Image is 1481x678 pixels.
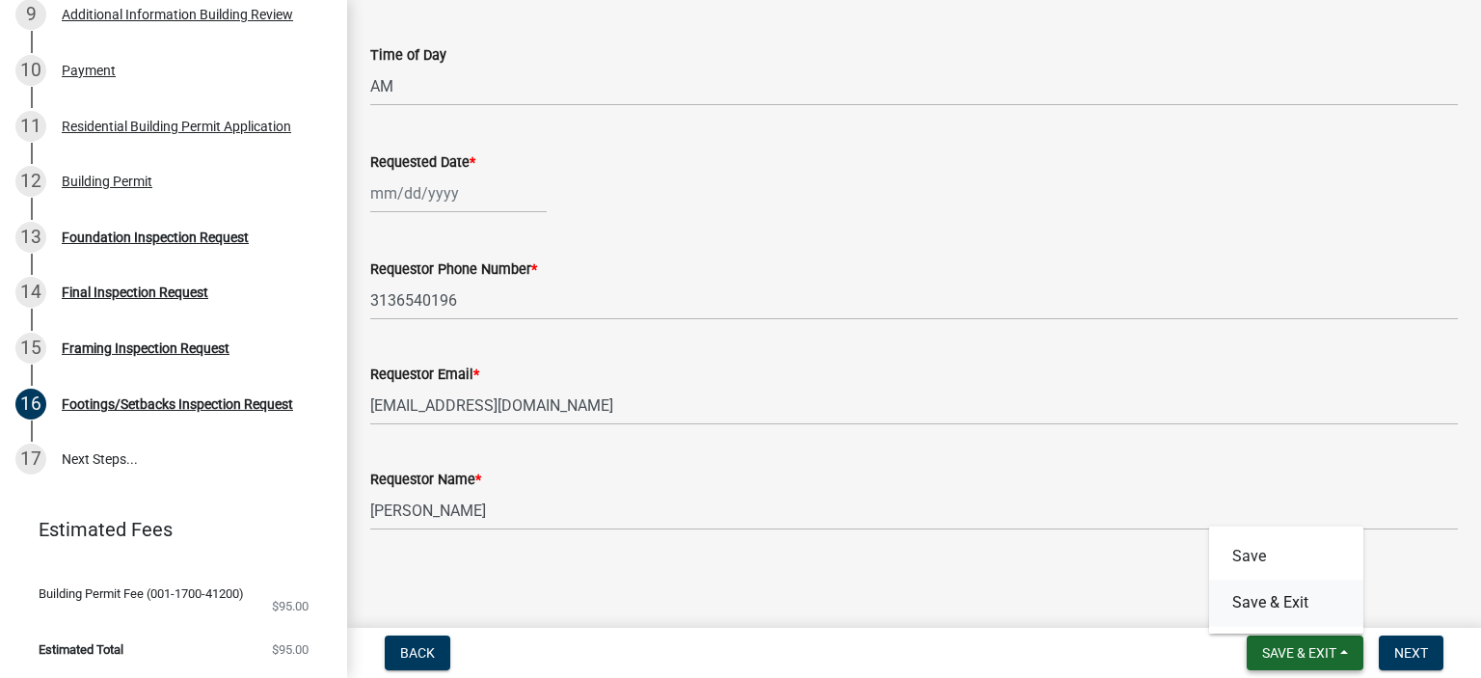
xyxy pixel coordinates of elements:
span: Estimated Total [39,643,123,656]
button: Save & Exit [1209,580,1363,626]
div: 14 [15,277,46,308]
span: Save & Exit [1262,645,1336,661]
button: Back [385,636,450,670]
label: Requestor Email [370,368,479,382]
span: $95.00 [272,600,309,612]
a: Estimated Fees [15,510,316,549]
span: Back [400,645,435,661]
div: 16 [15,389,46,420]
div: Residential Building Permit Application [62,120,291,133]
span: Building Permit Fee (001-1700-41200) [39,587,244,600]
div: 10 [15,55,46,86]
div: 13 [15,222,46,253]
label: Requested Date [370,156,475,170]
div: Footings/Setbacks Inspection Request [62,397,293,411]
div: 17 [15,444,46,475]
div: 11 [15,111,46,142]
button: Next [1379,636,1443,670]
div: Payment [62,64,116,77]
div: Save & Exit [1209,526,1363,634]
input: mm/dd/yyyy [370,174,547,213]
div: 12 [15,166,46,197]
button: Save [1209,533,1363,580]
div: Framing Inspection Request [62,341,229,355]
div: Final Inspection Request [62,285,208,299]
label: Requestor Phone Number [370,263,537,277]
div: Foundation Inspection Request [62,231,249,244]
label: Requestor Name [370,474,481,487]
span: Next [1394,645,1428,661]
span: $95.00 [272,643,309,656]
button: Save & Exit [1247,636,1363,670]
div: 15 [15,333,46,364]
div: Building Permit [62,175,152,188]
div: Additional Information Building Review [62,8,293,21]
label: Time of Day [370,49,446,63]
